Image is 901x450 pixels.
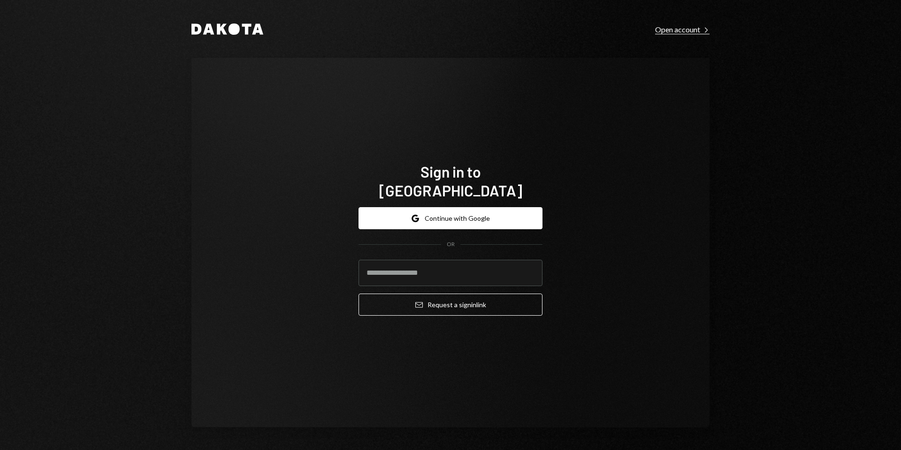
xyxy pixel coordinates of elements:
a: Open account [655,24,710,34]
h1: Sign in to [GEOGRAPHIC_DATA] [359,162,542,200]
div: Open account [655,25,710,34]
button: Continue with Google [359,207,542,229]
div: OR [447,241,455,248]
button: Request a signinlink [359,294,542,316]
